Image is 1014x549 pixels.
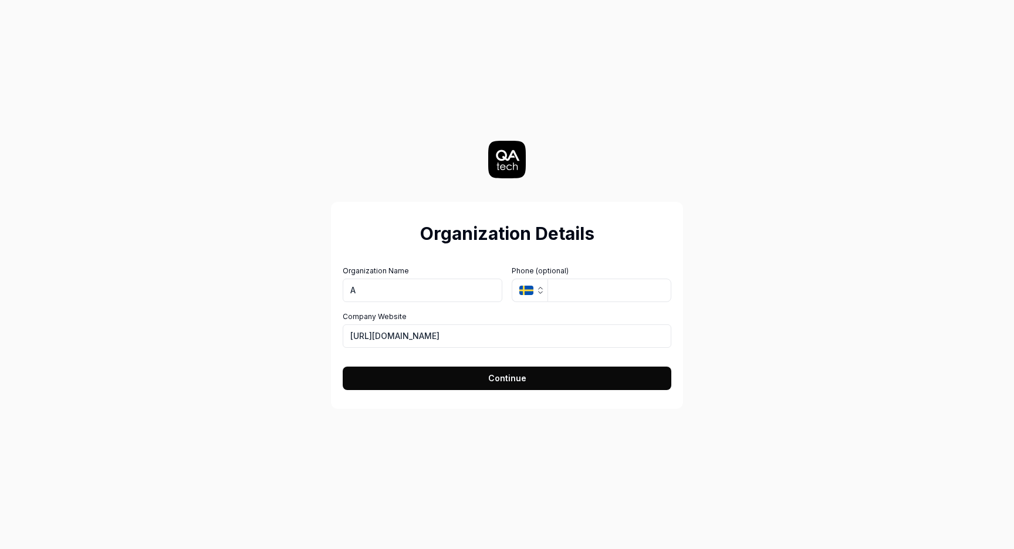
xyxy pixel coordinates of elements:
label: Phone (optional) [512,266,671,276]
label: Company Website [343,311,671,322]
input: https:// [343,324,671,348]
h2: Organization Details [343,221,671,247]
span: Continue [488,372,526,384]
label: Organization Name [343,266,502,276]
button: Continue [343,367,671,390]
